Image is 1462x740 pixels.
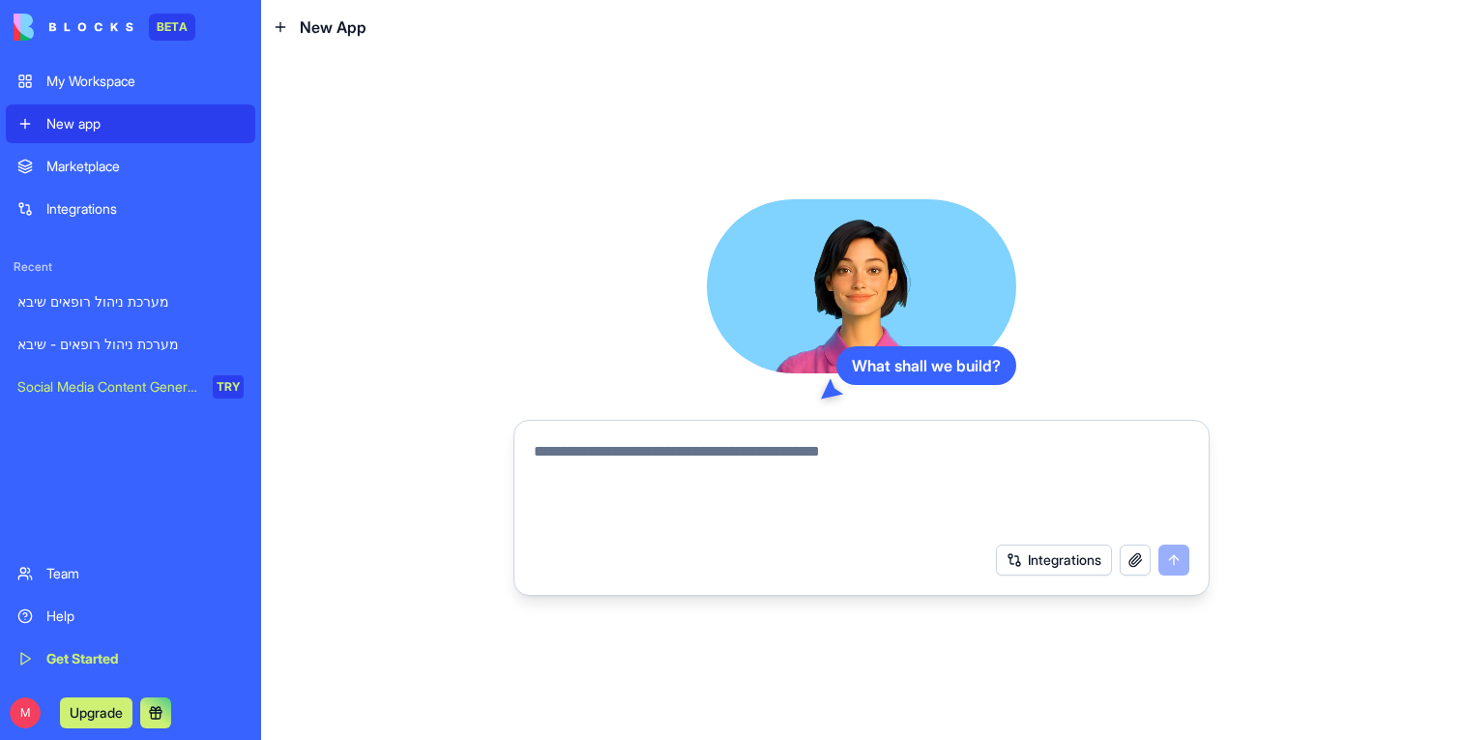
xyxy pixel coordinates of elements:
div: מערכת ניהול רופאים שיבא [17,292,244,311]
span: M [10,697,41,728]
a: Help [6,597,255,636]
a: New app [6,104,255,143]
div: My Workspace [46,72,244,91]
div: TRY [213,375,244,399]
a: Integrations [6,190,255,228]
div: BETA [149,14,195,41]
div: What shall we build? [836,346,1016,385]
div: New app [46,114,244,133]
div: Marketplace [46,157,244,176]
div: Integrations [46,199,244,219]
a: BETA [14,14,195,41]
div: Get Started [46,649,244,668]
span: Recent [6,259,255,275]
a: Marketplace [6,147,255,186]
span: New App [300,15,366,39]
div: Help [46,607,244,626]
div: Social Media Content Generator [17,377,199,397]
a: Team [6,554,255,593]
a: My Workspace [6,62,255,101]
img: logo [14,14,133,41]
button: Upgrade [60,697,132,728]
button: Integrations [996,545,1112,576]
a: מערכת ניהול רופאים - שיבא [6,325,255,364]
div: מערכת ניהול רופאים - שיבא [17,335,244,354]
div: Team [46,564,244,583]
a: Upgrade [60,702,132,722]
a: Social Media Content GeneratorTRY [6,368,255,406]
a: מערכת ניהול רופאים שיבא [6,282,255,321]
a: Get Started [6,639,255,678]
